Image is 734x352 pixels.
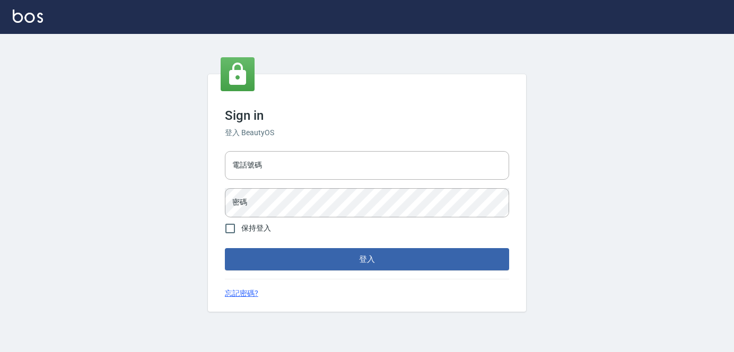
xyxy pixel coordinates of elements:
[241,223,271,234] span: 保持登入
[225,108,509,123] h3: Sign in
[225,127,509,138] h6: 登入 BeautyOS
[13,10,43,23] img: Logo
[225,248,509,270] button: 登入
[225,288,258,299] a: 忘記密碼?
